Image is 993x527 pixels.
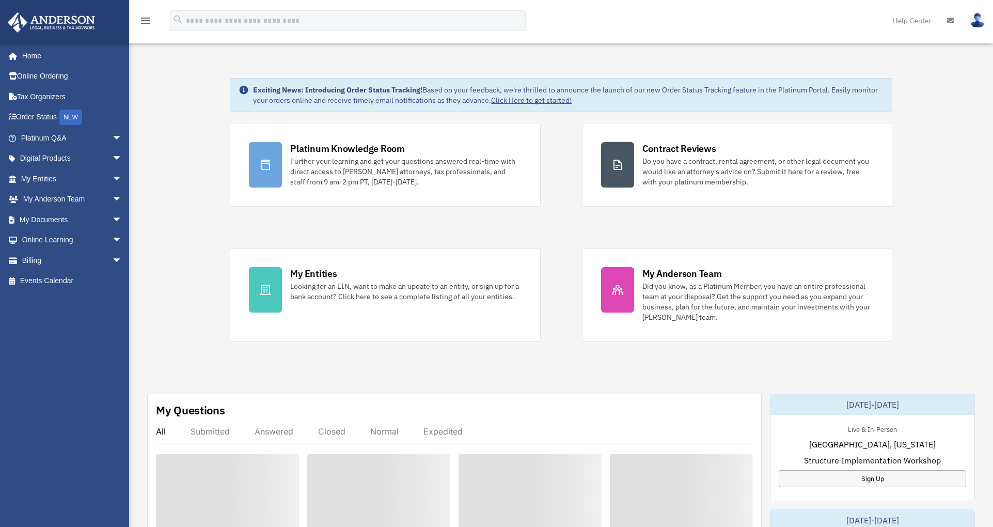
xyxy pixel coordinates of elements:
[112,168,133,190] span: arrow_drop_down
[7,86,138,107] a: Tax Organizers
[112,250,133,271] span: arrow_drop_down
[318,426,345,437] div: Closed
[582,248,892,342] a: My Anderson Team Did you know, as a Platinum Member, you have an entire professional team at your...
[172,14,184,25] i: search
[290,281,521,302] div: Looking for an EIN, want to make an update to an entity, or sign up for a bank account? Click her...
[112,128,133,149] span: arrow_drop_down
[156,426,166,437] div: All
[642,156,873,187] div: Do you have a contract, rental agreement, or other legal document you would like an attorney's ad...
[423,426,463,437] div: Expedited
[7,148,138,169] a: Digital Productsarrow_drop_down
[840,423,905,434] div: Live & In-Person
[7,66,138,87] a: Online Ordering
[7,107,138,128] a: Order StatusNEW
[230,248,540,342] a: My Entities Looking for an EIN, want to make an update to an entity, or sign up for a bank accoun...
[7,168,138,189] a: My Entitiesarrow_drop_down
[7,271,138,291] a: Events Calendar
[970,13,985,28] img: User Pic
[255,426,293,437] div: Answered
[370,426,399,437] div: Normal
[642,267,722,280] div: My Anderson Team
[642,142,716,155] div: Contract Reviews
[290,156,521,187] div: Further your learning and get your questions answered real-time with direct access to [PERSON_NAM...
[59,110,82,125] div: NEW
[7,128,138,148] a: Platinum Q&Aarrow_drop_down
[112,230,133,251] span: arrow_drop_down
[112,189,133,210] span: arrow_drop_down
[809,438,936,451] span: [GEOGRAPHIC_DATA], [US_STATE]
[112,209,133,230] span: arrow_drop_down
[770,394,974,415] div: [DATE]-[DATE]
[290,267,337,280] div: My Entities
[491,96,572,105] a: Click Here to get started!
[779,470,966,487] a: Sign Up
[230,123,540,207] a: Platinum Knowledge Room Further your learning and get your questions answered real-time with dire...
[7,230,138,251] a: Online Learningarrow_drop_down
[7,209,138,230] a: My Documentsarrow_drop_down
[139,18,152,27] a: menu
[191,426,230,437] div: Submitted
[139,14,152,27] i: menu
[582,123,892,207] a: Contract Reviews Do you have a contract, rental agreement, or other legal document you would like...
[5,12,98,33] img: Anderson Advisors Platinum Portal
[112,148,133,169] span: arrow_drop_down
[290,142,405,155] div: Platinum Knowledge Room
[253,85,883,105] div: Based on your feedback, we're thrilled to announce the launch of our new Order Status Tracking fe...
[804,454,941,467] span: Structure Implementation Workshop
[7,250,138,271] a: Billingarrow_drop_down
[7,45,133,66] a: Home
[253,85,422,95] strong: Exciting News: Introducing Order Status Tracking!
[7,189,138,210] a: My Anderson Teamarrow_drop_down
[156,402,225,418] div: My Questions
[642,281,873,322] div: Did you know, as a Platinum Member, you have an entire professional team at your disposal? Get th...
